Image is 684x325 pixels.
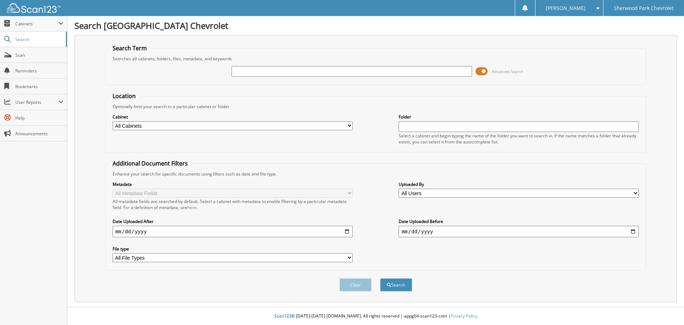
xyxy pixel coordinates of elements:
span: Scan [15,52,63,58]
div: © [DATE]-[DATE] [DOMAIN_NAME]. All rights reserved | appg04-scan123-com | [67,308,684,325]
button: Clear [340,278,372,291]
img: scan123-logo-white.svg [7,3,61,13]
label: Date Uploaded After [113,218,353,224]
span: Help [15,115,63,121]
span: [PERSON_NAME] [546,6,586,10]
span: Reminders [15,68,63,74]
legend: Additional Document Filters [109,159,191,167]
label: Uploaded By [399,181,639,187]
label: File type [113,246,353,252]
label: Metadata [113,181,353,187]
span: Sherwood Park Chevrolet [614,6,674,10]
div: All metadata fields are searched by default. Select a cabinet with metadata to enable filtering b... [113,198,353,210]
span: Announcements [15,131,63,137]
span: Cabinets [15,21,58,27]
a: here [187,204,197,210]
label: Cabinet [113,114,353,120]
input: end [399,226,639,237]
span: Scan123 [274,313,291,319]
input: start [113,226,353,237]
legend: Search Term [109,44,150,52]
span: Search [15,36,62,42]
span: Bookmarks [15,83,63,90]
div: Optionally limit your search to a particular cabinet or folder [109,103,643,110]
label: Date Uploaded Before [399,218,639,224]
label: Folder [399,114,639,120]
button: Search [380,278,412,291]
legend: Location [109,92,139,100]
h1: Search [GEOGRAPHIC_DATA] Chevrolet [74,20,677,31]
span: User Reports [15,99,58,105]
div: Enhance your search for specific documents using filters such as date and file type. [109,171,643,177]
div: Searches all cabinets, folders, files, metadata, and keywords [109,56,643,62]
div: Select a cabinet and begin typing the name of the folder you want to search in. If the name match... [399,133,639,145]
a: Privacy Policy [451,313,477,319]
span: Advanced Search [492,69,523,74]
